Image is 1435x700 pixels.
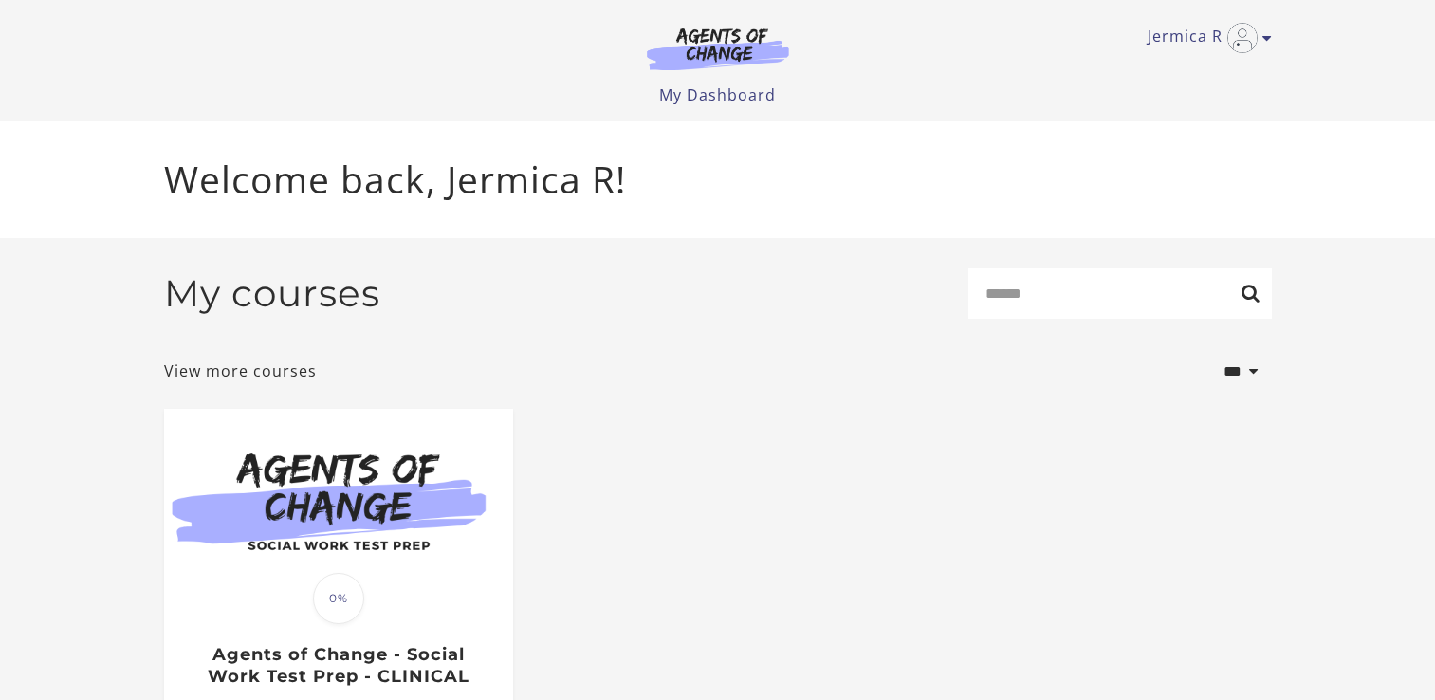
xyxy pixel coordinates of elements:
[164,271,380,316] h2: My courses
[164,152,1272,208] p: Welcome back, Jermica R!
[627,27,809,70] img: Agents of Change Logo
[164,359,317,382] a: View more courses
[659,84,776,105] a: My Dashboard
[313,573,364,624] span: 0%
[184,644,492,687] h3: Agents of Change - Social Work Test Prep - CLINICAL
[1148,23,1262,53] a: Toggle menu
